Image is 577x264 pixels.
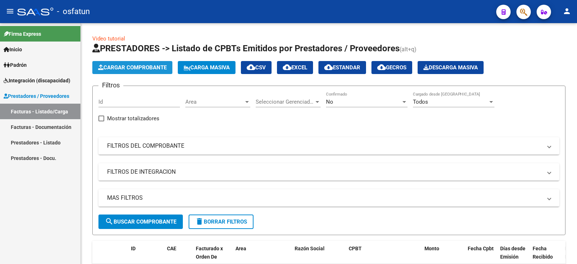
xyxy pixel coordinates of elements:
span: No [326,99,333,105]
button: Borrar Filtros [189,215,254,229]
a: Video tutorial [92,35,125,42]
span: PRESTADORES -> Listado de CPBTs Emitidos por Prestadores / Proveedores [92,43,400,53]
mat-panel-title: FILTROS DE INTEGRACION [107,168,542,176]
span: Area [235,246,246,251]
span: - osfatun [57,4,90,20]
mat-panel-title: MAS FILTROS [107,194,542,202]
span: Borrar Filtros [195,218,247,225]
span: Razón Social [295,246,325,251]
mat-icon: cloud_download [283,63,291,72]
button: Estandar [318,61,366,74]
iframe: Intercom live chat [552,239,570,257]
button: Carga Masiva [178,61,235,74]
span: Integración (discapacidad) [4,77,70,85]
span: Area [185,99,244,105]
mat-icon: delete [195,217,204,226]
button: EXCEL [277,61,313,74]
span: Monto [424,246,439,251]
mat-expansion-panel-header: FILTROS DE INTEGRACION [98,163,559,181]
span: Inicio [4,46,22,53]
mat-icon: cloud_download [324,63,333,72]
span: CAE [167,246,176,251]
button: Descarga Masiva [418,61,484,74]
button: CSV [241,61,272,74]
span: Cargar Comprobante [98,64,167,71]
span: CPBT [349,246,362,251]
app-download-masive: Descarga masiva de comprobantes (adjuntos) [418,61,484,74]
h3: Filtros [98,80,123,90]
span: Fecha Cpbt [468,246,494,251]
mat-icon: cloud_download [247,63,255,72]
mat-expansion-panel-header: FILTROS DEL COMPROBANTE [98,137,559,155]
span: Carga Masiva [184,64,230,71]
mat-icon: person [563,7,571,16]
button: Gecros [371,61,412,74]
span: Todos [413,99,428,105]
span: ID [131,246,136,251]
mat-panel-title: FILTROS DEL COMPROBANTE [107,142,542,150]
span: Mostrar totalizadores [107,114,159,123]
span: Gecros [377,64,406,71]
span: Descarga Masiva [423,64,478,71]
span: Firma Express [4,30,41,38]
button: Buscar Comprobante [98,215,183,229]
span: Días desde Emisión [500,246,525,260]
span: Prestadores / Proveedores [4,92,69,100]
mat-expansion-panel-header: MAS FILTROS [98,189,559,207]
span: Buscar Comprobante [105,218,176,225]
span: Fecha Recibido [533,246,553,260]
span: Facturado x Orden De [196,246,223,260]
span: Padrón [4,61,27,69]
span: Seleccionar Gerenciador [256,99,314,105]
button: Cargar Comprobante [92,61,172,74]
span: CSV [247,64,266,71]
span: EXCEL [283,64,307,71]
mat-icon: cloud_download [377,63,386,72]
span: (alt+q) [400,46,417,53]
mat-icon: search [105,217,114,226]
span: Estandar [324,64,360,71]
mat-icon: menu [6,7,14,16]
